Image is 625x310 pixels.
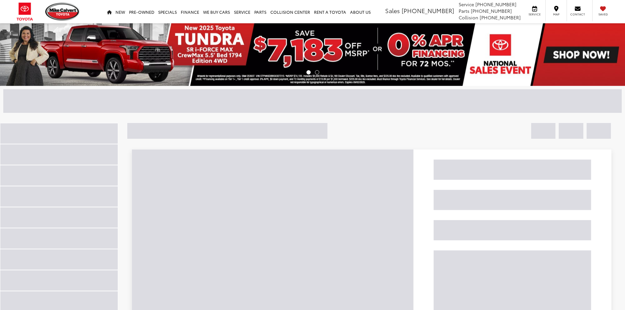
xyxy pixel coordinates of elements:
[459,1,474,8] span: Service
[459,14,478,21] span: Collision
[480,14,521,21] span: [PHONE_NUMBER]
[475,1,516,8] span: [PHONE_NUMBER]
[459,8,469,14] span: Parts
[45,3,80,21] img: Mike Calvert Toyota
[570,12,585,16] span: Contact
[527,12,542,16] span: Service
[596,12,610,16] span: Saved
[549,12,563,16] span: Map
[385,6,400,15] span: Sales
[471,8,512,14] span: [PHONE_NUMBER]
[402,6,454,15] span: [PHONE_NUMBER]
